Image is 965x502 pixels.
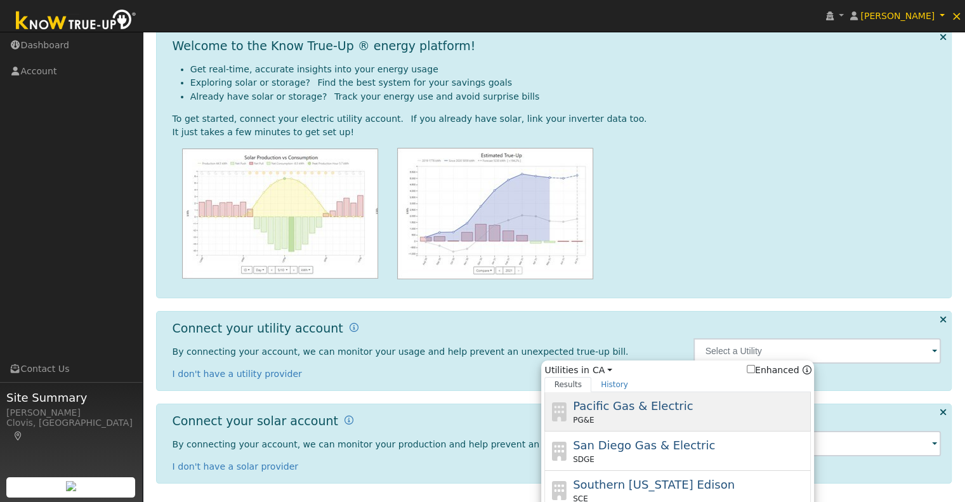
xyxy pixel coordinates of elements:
img: Know True-Up [10,7,143,36]
span: × [951,8,962,23]
a: History [591,377,638,392]
li: Get real-time, accurate insights into your energy usage [190,63,942,76]
input: Enhanced [747,365,755,373]
span: Site Summary [6,389,136,406]
a: I don't have a solar provider [173,461,299,472]
input: Select a Utility [693,338,941,364]
div: Clovis, [GEOGRAPHIC_DATA] [6,416,136,443]
div: [PERSON_NAME] [6,406,136,419]
li: Already have solar or storage? Track your energy use and avoid surprise bills [190,90,942,103]
h1: Connect your utility account [173,321,343,336]
li: Exploring solar or storage? Find the best system for your savings goals [190,76,942,89]
span: Show enhanced providers [747,364,811,377]
span: San Diego Gas & Electric [573,439,715,452]
span: SDGE [573,454,594,465]
h1: Welcome to the Know True-Up ® energy platform! [173,39,476,53]
span: By connecting your account, we can monitor your usage and help prevent an unexpected true-up bill. [173,347,629,357]
span: By connecting your account, we can monitor your production and help prevent an unexpected true-up... [173,439,650,449]
h1: Connect your solar account [173,414,338,428]
a: I don't have a utility provider [173,369,302,379]
a: Enhanced Providers [802,365,811,375]
input: Select an Inverter [693,431,941,456]
span: PG&E [573,414,594,426]
span: Utilities in [544,364,811,377]
a: CA [593,364,612,377]
div: It just takes a few minutes to get set up! [173,126,942,139]
span: Pacific Gas & Electric [573,399,693,413]
span: Southern [US_STATE] Edison [573,478,735,491]
div: To get started, connect your electric utility account. If you already have solar, link your inver... [173,112,942,126]
a: Results [544,377,591,392]
a: Map [13,431,24,441]
img: retrieve [66,481,76,491]
label: Enhanced [747,364,799,377]
span: [PERSON_NAME] [860,11,935,21]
